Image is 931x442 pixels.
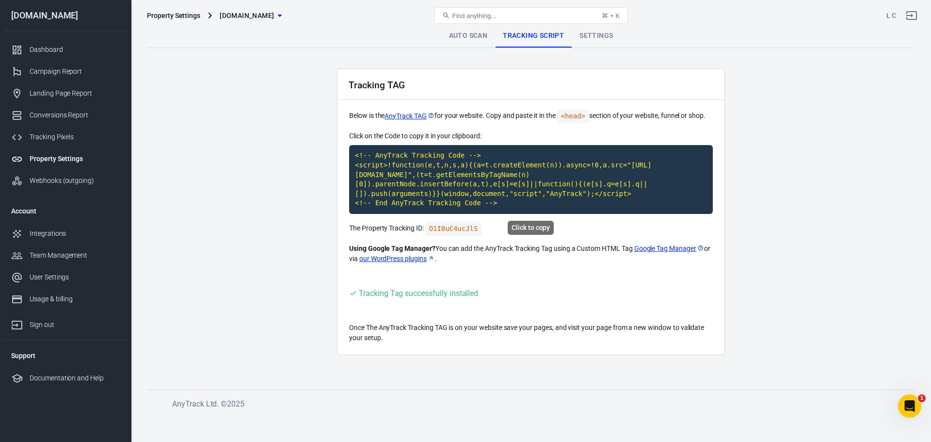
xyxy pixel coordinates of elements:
[349,287,478,299] div: Visit your website to trigger the Tracking Tag and validate your setup.
[30,132,120,142] div: Tracking Pixels
[30,229,120,239] div: Integrations
[3,11,128,20] div: [DOMAIN_NAME]
[3,288,128,310] a: Usage & billing
[452,12,496,19] span: Find anything...
[385,111,434,121] a: AnyTrack TAG
[349,245,435,252] strong: Using Google Tag Manager?
[349,222,713,236] p: The Property Tracking ID:
[216,7,286,25] button: [DOMAIN_NAME]
[349,80,405,90] h2: Tracking TAG
[572,24,621,48] a: Settings
[557,109,589,123] code: <head>
[30,88,120,98] div: Landing Page Report
[441,24,496,48] a: Auto Scan
[30,45,120,55] div: Dashboard
[3,148,128,170] a: Property Settings
[3,199,128,223] li: Account
[495,24,572,48] a: Tracking Script
[349,323,713,343] p: Once The AnyTrack Tracking TAG is on your website save your pages, and visit your page from a new...
[886,11,896,21] div: Account id: D4JKF8u7
[3,266,128,288] a: User Settings
[898,394,921,418] iframe: Intercom live chat
[3,126,128,148] a: Tracking Pixels
[3,245,128,266] a: Team Management
[434,7,628,24] button: Find anything...⌘ + K
[425,222,482,236] code: Click to copy
[359,287,478,299] div: Tracking Tag successfully installed
[147,11,200,20] div: Property Settings
[3,344,128,367] li: Support
[30,66,120,77] div: Campaign Report
[602,12,620,19] div: ⌘ + K
[3,82,128,104] a: Landing Page Report
[349,145,713,214] code: Click to copy
[3,61,128,82] a: Campaign Report
[349,131,713,141] p: Click on the Code to copy it in your clipboard:
[30,294,120,304] div: Usage & billing
[3,39,128,61] a: Dashboard
[30,154,120,164] div: Property Settings
[634,244,704,254] a: Google Tag Manager
[349,109,713,123] p: Below is the for your website. Copy and paste it in the section of your website, funnel or shop.
[30,176,120,186] div: Webhooks (outgoing)
[359,254,434,264] a: our WordPress plugins
[3,223,128,245] a: Integrations
[3,104,128,126] a: Conversions Report
[30,272,120,282] div: User Settings
[349,244,713,264] p: You can add the AnyTrack Tracking Tag using a Custom HTML Tag or via .
[220,10,274,22] span: treasurie.com
[3,170,128,192] a: Webhooks (outgoing)
[918,394,926,402] span: 1
[172,398,899,410] h6: AnyTrack Ltd. © 2025
[30,250,120,261] div: Team Management
[30,373,120,383] div: Documentation and Help
[30,110,120,120] div: Conversions Report
[900,4,923,27] a: Sign out
[3,310,128,336] a: Sign out
[30,320,120,330] div: Sign out
[508,221,554,235] div: Click to copy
